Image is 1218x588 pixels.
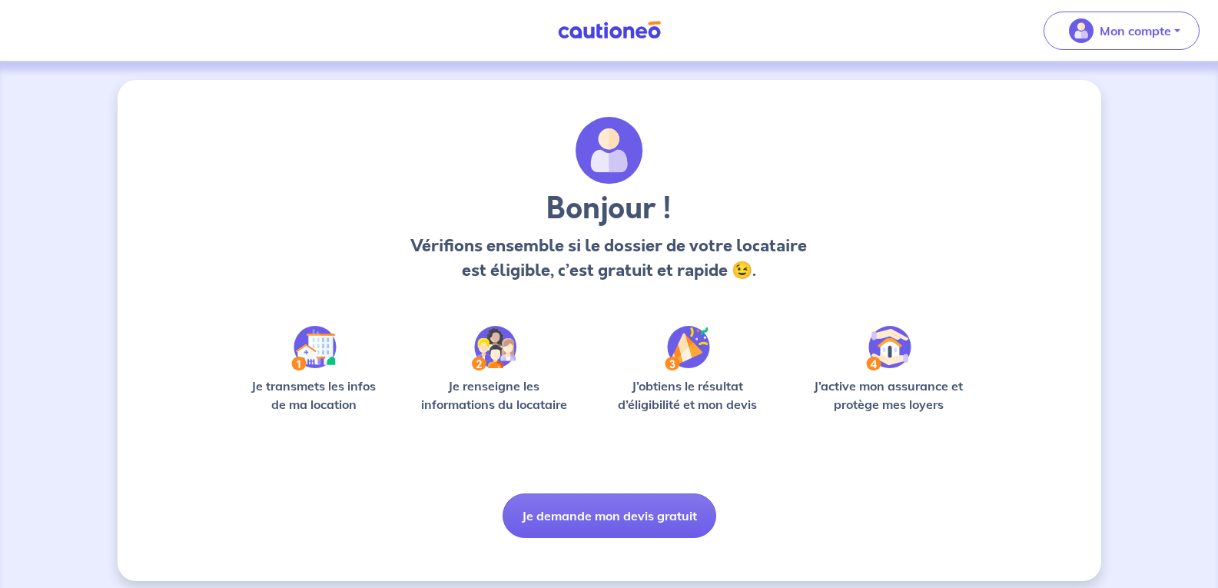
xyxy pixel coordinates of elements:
img: /static/90a569abe86eec82015bcaae536bd8e6/Step-1.svg [291,326,337,370]
img: Cautioneo [552,21,667,40]
button: Je demande mon devis gratuit [503,493,716,538]
p: Mon compte [1100,22,1171,40]
button: illu_account_valid_menu.svgMon compte [1044,12,1200,50]
h3: Bonjour ! [407,191,811,228]
p: J’obtiens le résultat d’éligibilité et mon devis [601,377,775,414]
img: archivate [576,117,643,184]
p: J’active mon assurance et protège mes loyers [799,377,978,414]
img: /static/c0a346edaed446bb123850d2d04ad552/Step-2.svg [472,326,516,370]
img: illu_account_valid_menu.svg [1069,18,1094,43]
img: /static/f3e743aab9439237c3e2196e4328bba9/Step-3.svg [665,326,710,370]
p: Je transmets les infos de ma location [241,377,387,414]
img: /static/bfff1cf634d835d9112899e6a3df1a5d/Step-4.svg [866,326,911,370]
p: Je renseigne les informations du locataire [412,377,577,414]
p: Vérifions ensemble si le dossier de votre locataire est éligible, c’est gratuit et rapide 😉. [407,234,811,283]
